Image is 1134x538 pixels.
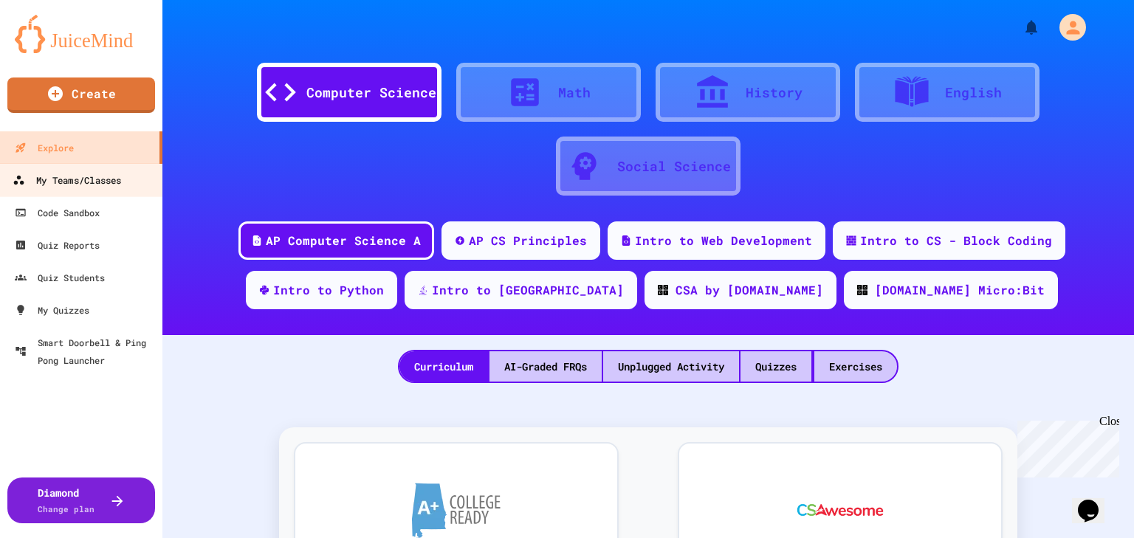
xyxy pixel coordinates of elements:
div: Smart Doorbell & Ping Pong Launcher [15,334,157,369]
img: logo-orange.svg [15,15,148,53]
div: Intro to CS - Block Coding [860,232,1052,249]
div: Chat with us now!Close [6,6,102,94]
div: Intro to Web Development [635,232,812,249]
button: DiamondChange plan [7,477,155,523]
div: Intro to Python [273,281,384,299]
div: AP Computer Science A [266,232,421,249]
div: Curriculum [399,351,488,382]
div: AI-Graded FRQs [489,351,602,382]
div: [DOMAIN_NAME] Micro:Bit [875,281,1045,299]
div: Unplugged Activity [603,351,739,382]
div: My Quizzes [15,301,89,319]
iframe: chat widget [1011,415,1119,477]
img: CODE_logo_RGB.png [658,285,668,295]
div: History [746,83,803,103]
span: Change plan [38,503,94,514]
div: English [945,83,1002,103]
div: Social Science [617,156,731,176]
div: Intro to [GEOGRAPHIC_DATA] [432,281,624,299]
div: Quiz Reports [15,236,100,254]
div: Code Sandbox [15,204,100,221]
div: Exercises [814,351,897,382]
div: Diamond [38,485,94,516]
a: Create [7,77,155,113]
div: My Teams/Classes [13,171,121,190]
img: A+ College Ready [412,483,501,538]
div: Quiz Students [15,269,105,286]
img: CODE_logo_RGB.png [857,285,867,295]
div: My Notifications [995,15,1044,40]
div: AP CS Principles [469,232,587,249]
div: CSA by [DOMAIN_NAME] [676,281,823,299]
div: Quizzes [740,351,811,382]
div: Math [558,83,591,103]
div: Computer Science [306,83,436,103]
iframe: chat widget [1072,479,1119,523]
div: My Account [1044,10,1090,44]
div: Explore [15,139,74,156]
